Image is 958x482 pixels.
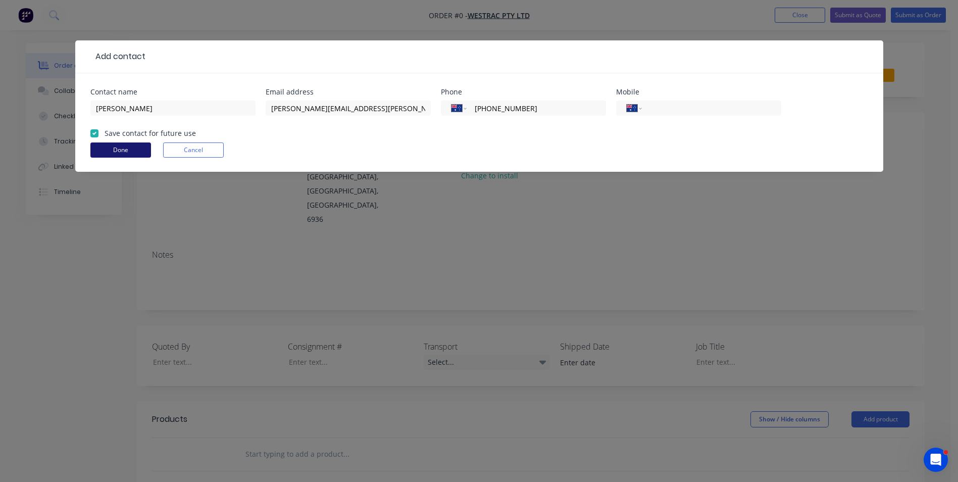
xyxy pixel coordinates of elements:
[924,448,948,472] iframe: Intercom live chat
[266,88,431,95] div: Email address
[441,88,606,95] div: Phone
[90,142,151,158] button: Done
[616,88,781,95] div: Mobile
[90,88,256,95] div: Contact name
[105,128,196,138] label: Save contact for future use
[90,51,145,63] div: Add contact
[163,142,224,158] button: Cancel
